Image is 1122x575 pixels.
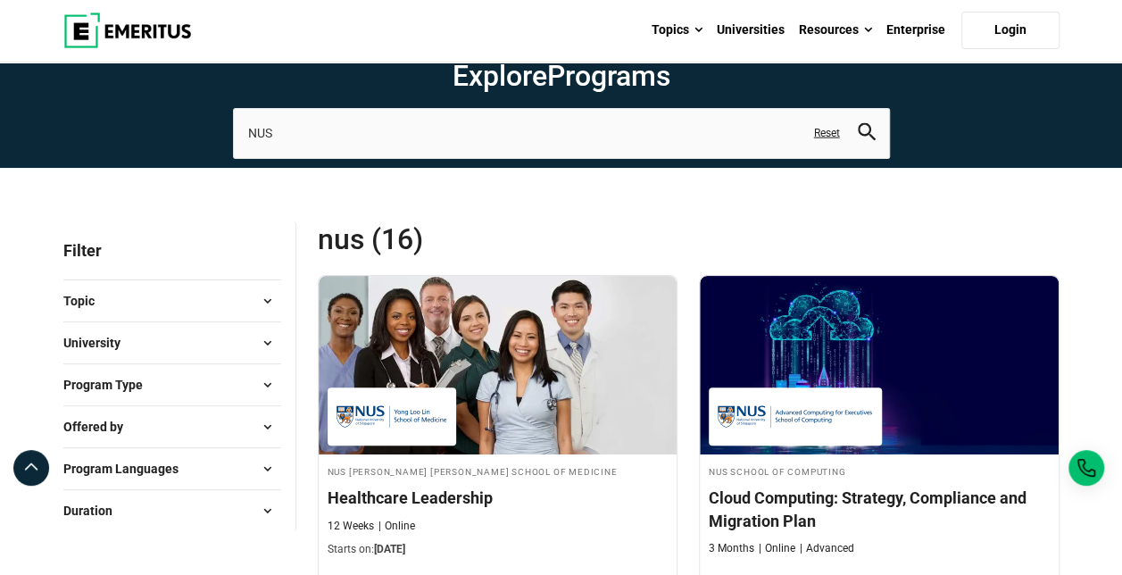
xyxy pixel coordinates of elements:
[709,463,1050,479] h4: NUS School of Computing
[547,59,670,93] span: Programs
[709,487,1050,531] h4: Cloud Computing: Strategy, Compliance and Migration Plan
[63,459,193,479] span: Program Languages
[319,276,677,454] img: Healthcare Leadership | Online Leadership Course
[328,519,374,534] p: 12 Weeks
[328,487,669,509] h4: Healthcare Leadership
[63,455,281,482] button: Program Languages
[858,128,876,145] a: search
[378,519,415,534] p: Online
[63,501,127,521] span: Duration
[709,541,754,556] p: 3 Months
[961,12,1060,49] a: Login
[63,417,137,437] span: Offered by
[233,108,890,158] input: search-page
[700,276,1059,454] img: Cloud Computing: Strategy, Compliance and Migration Plan | Online Technology Course
[63,287,281,314] button: Topic
[233,58,890,94] h1: Explore
[718,396,873,437] img: NUS School of Computing
[63,413,281,440] button: Offered by
[328,542,669,557] p: Starts on:
[700,276,1059,565] a: Technology Course by NUS School of Computing - NUS School of Computing NUS School of Computing Cl...
[800,541,854,556] p: Advanced
[337,396,447,437] img: NUS Yong Loo Lin School of Medicine
[63,291,109,311] span: Topic
[63,221,281,279] p: Filter
[63,375,157,395] span: Program Type
[328,463,669,479] h4: NUS [PERSON_NAME] [PERSON_NAME] School of Medicine
[374,543,405,555] span: [DATE]
[63,333,135,353] span: University
[318,221,689,257] span: NUS (16)
[319,276,677,567] a: Leadership Course by NUS Yong Loo Lin School of Medicine - September 30, 2025 NUS Yong Loo Lin Sc...
[814,126,840,141] a: Reset search
[63,371,281,398] button: Program Type
[63,497,281,524] button: Duration
[63,329,281,356] button: University
[759,541,795,556] p: Online
[858,123,876,144] button: search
